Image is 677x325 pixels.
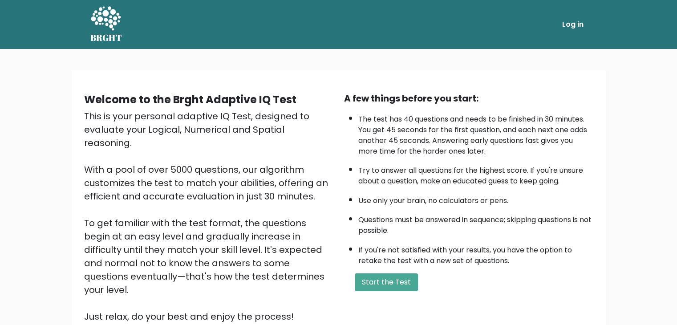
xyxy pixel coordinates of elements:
[84,110,333,323] div: This is your personal adaptive IQ Test, designed to evaluate your Logical, Numerical and Spatial ...
[559,16,587,33] a: Log in
[358,191,593,206] li: Use only your brain, no calculators or pens.
[344,92,593,105] div: A few things before you start:
[358,210,593,236] li: Questions must be answered in sequence; skipping questions is not possible.
[358,161,593,187] li: Try to answer all questions for the highest score. If you're unsure about a question, make an edu...
[90,32,122,43] h5: BRGHT
[84,92,296,107] b: Welcome to the Brght Adaptive IQ Test
[358,240,593,266] li: If you're not satisfied with your results, you have the option to retake the test with a new set ...
[90,4,122,45] a: BRGHT
[358,110,593,157] li: The test has 40 questions and needs to be finished in 30 minutes. You get 45 seconds for the firs...
[355,273,418,291] button: Start the Test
